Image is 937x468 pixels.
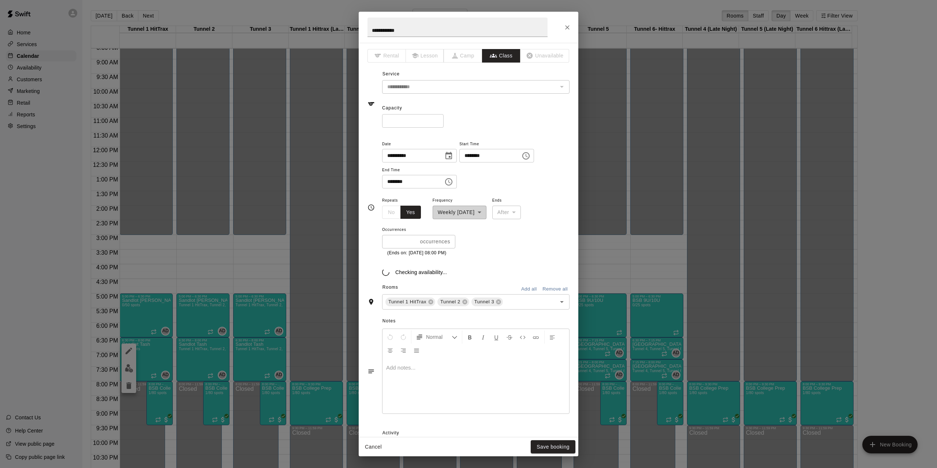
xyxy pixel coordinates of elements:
svg: Notes [367,368,375,375]
div: The service of an existing booking cannot be changed [382,80,570,94]
span: Normal [426,333,452,341]
button: Remove all [541,284,570,295]
button: Format Italics [477,330,489,344]
span: Tunnel 3 [471,298,497,306]
button: Add all [517,284,541,295]
svg: Timing [367,204,375,211]
button: Cancel [362,440,385,454]
button: Format Strikethrough [503,330,516,344]
button: Formatting Options [413,330,460,344]
span: The type of an existing booking cannot be changed [444,49,482,63]
span: Rooms [382,285,398,290]
button: Center Align [384,344,396,357]
button: Open [557,297,567,307]
svg: Rooms [367,298,375,306]
span: The type of an existing booking cannot be changed [406,49,444,63]
div: Tunnel 3 [471,297,503,306]
span: The type of an existing booking cannot be changed [520,49,570,63]
button: Format Underline [490,330,503,344]
button: Class [482,49,520,63]
svg: Service [367,100,375,108]
span: Ends [492,196,521,206]
button: Undo [384,330,396,344]
button: Left Align [546,330,559,344]
button: Close [561,21,574,34]
div: Tunnel 1 HitTrax [385,297,435,306]
button: Save booking [531,440,575,454]
button: Choose time, selected time is 6:30 PM [519,149,533,163]
div: After [492,206,521,219]
button: Redo [397,330,410,344]
span: Tunnel 2 [437,298,463,306]
span: Service [382,71,400,76]
div: Tunnel 2 [437,297,469,306]
span: Start Time [459,139,534,149]
span: Tunnel 1 HitTrax [385,298,429,306]
button: Choose date, selected date is Aug 27, 2025 [441,149,456,163]
span: Notes [382,315,570,327]
button: Justify Align [410,344,423,357]
span: The type of an existing booking cannot be changed [367,49,406,63]
button: Insert Code [516,330,529,344]
span: Activity [382,427,570,439]
button: Insert Link [530,330,542,344]
button: Right Align [397,344,410,357]
span: Date [382,139,457,149]
span: Capacity [382,105,402,111]
button: Format Bold [464,330,476,344]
